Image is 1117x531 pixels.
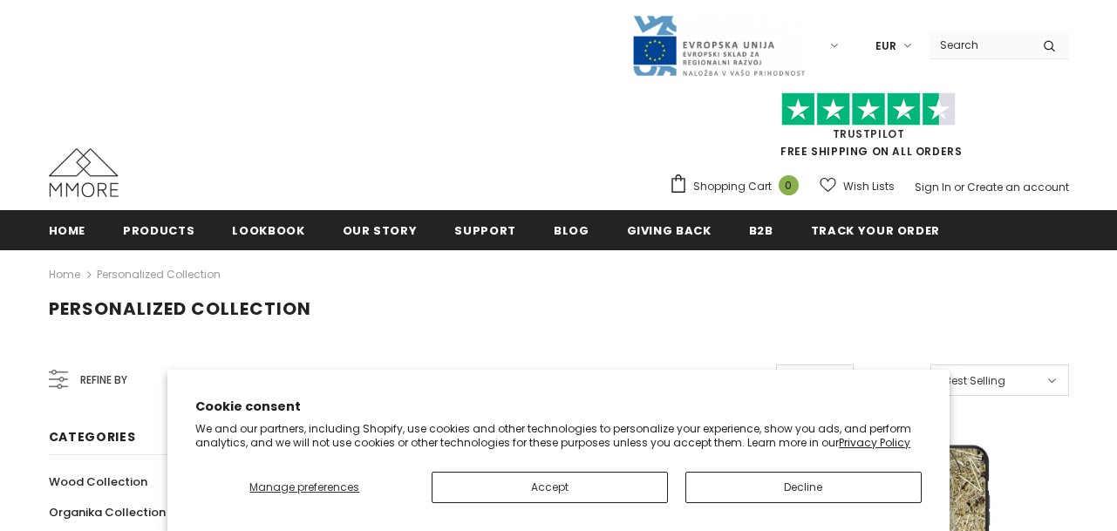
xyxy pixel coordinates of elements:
[454,210,516,249] a: support
[454,222,516,239] span: support
[49,222,86,239] span: Home
[820,171,895,201] a: Wish Lists
[685,472,922,503] button: Decline
[80,371,127,390] span: Refine by
[49,473,147,490] span: Wood Collection
[123,210,194,249] a: Products
[195,422,922,449] p: We and our partners, including Shopify, use cookies and other technologies to personalize your ex...
[954,180,964,194] span: or
[195,398,922,416] h2: Cookie consent
[967,180,1069,194] a: Create an account
[627,222,712,239] span: Giving back
[693,178,772,195] span: Shopping Cart
[749,222,773,239] span: B2B
[49,466,147,497] a: Wood Collection
[811,210,940,249] a: Track your order
[49,264,80,285] a: Home
[554,222,589,239] span: Blog
[631,37,806,52] a: Javni Razpis
[669,174,807,200] a: Shopping Cart 0
[631,14,806,78] img: Javni Razpis
[49,428,136,446] span: Categories
[232,222,304,239] span: Lookbook
[779,175,799,195] span: 0
[97,267,221,282] a: Personalized Collection
[554,210,589,249] a: Blog
[843,178,895,195] span: Wish Lists
[781,92,956,126] img: Trust Pilot Stars
[833,126,905,141] a: Trustpilot
[49,210,86,249] a: Home
[669,100,1069,159] span: FREE SHIPPING ON ALL ORDERS
[930,32,1030,58] input: Search Site
[875,37,896,55] span: EUR
[343,210,418,249] a: Our Story
[944,372,1005,390] span: Best Selling
[749,210,773,249] a: B2B
[249,480,359,494] span: Manage preferences
[49,296,311,321] span: Personalized Collection
[49,504,166,521] span: Organika Collection
[343,222,418,239] span: Our Story
[432,472,668,503] button: Accept
[232,210,304,249] a: Lookbook
[839,435,910,450] a: Privacy Policy
[49,148,119,197] img: MMORE Cases
[811,222,940,239] span: Track your order
[123,222,194,239] span: Products
[915,180,951,194] a: Sign In
[195,472,413,503] button: Manage preferences
[49,497,166,528] a: Organika Collection
[627,210,712,249] a: Giving back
